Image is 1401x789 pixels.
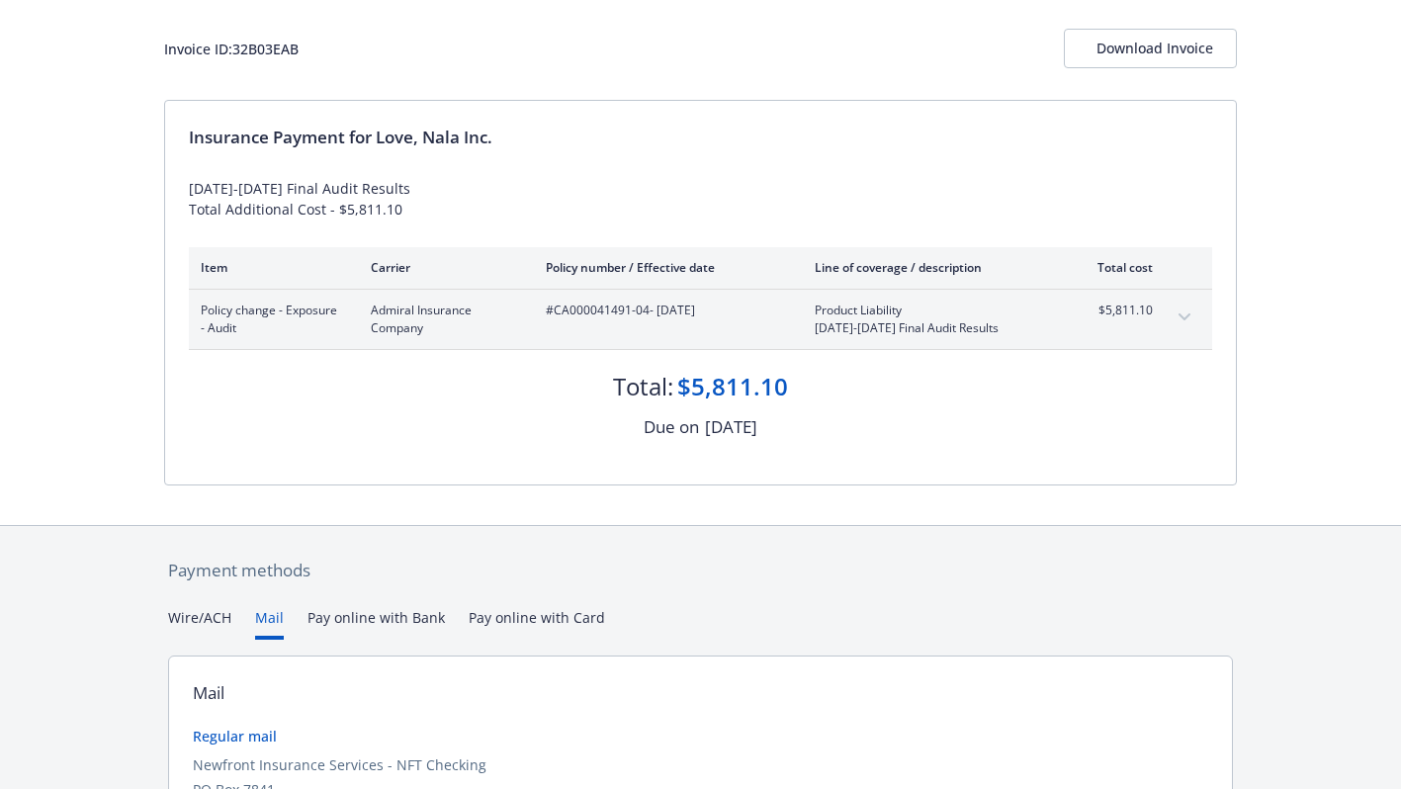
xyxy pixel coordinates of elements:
[193,754,1208,775] div: Newfront Insurance Services - NFT Checking
[371,302,514,337] span: Admiral Insurance Company
[815,302,1047,319] span: Product Liability
[201,259,339,276] div: Item
[1096,30,1204,67] div: Download Invoice
[189,178,1212,219] div: [DATE]-[DATE] Final Audit Results Total Additional Cost - $5,811.10
[815,259,1047,276] div: Line of coverage / description
[815,319,1047,337] span: [DATE]-[DATE] Final Audit Results
[168,558,1233,583] div: Payment methods
[189,125,1212,150] div: Insurance Payment for Love, Nala Inc.
[677,370,788,403] div: $5,811.10
[546,259,783,276] div: Policy number / Effective date
[1064,29,1237,68] button: Download Invoice
[1079,259,1153,276] div: Total cost
[255,607,284,640] button: Mail
[168,607,231,640] button: Wire/ACH
[815,302,1047,337] span: Product Liability[DATE]-[DATE] Final Audit Results
[613,370,673,403] div: Total:
[469,607,605,640] button: Pay online with Card
[546,302,783,319] span: #CA000041491-04 - [DATE]
[307,607,445,640] button: Pay online with Bank
[705,414,757,440] div: [DATE]
[164,39,299,59] div: Invoice ID: 32B03EAB
[193,680,224,706] div: Mail
[201,302,339,337] span: Policy change - Exposure - Audit
[189,290,1212,349] div: Policy change - Exposure - AuditAdmiral Insurance Company#CA000041491-04- [DATE]Product Liability...
[193,726,1208,746] div: Regular mail
[1169,302,1200,333] button: expand content
[371,259,514,276] div: Carrier
[1079,302,1153,319] span: $5,811.10
[644,414,699,440] div: Due on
